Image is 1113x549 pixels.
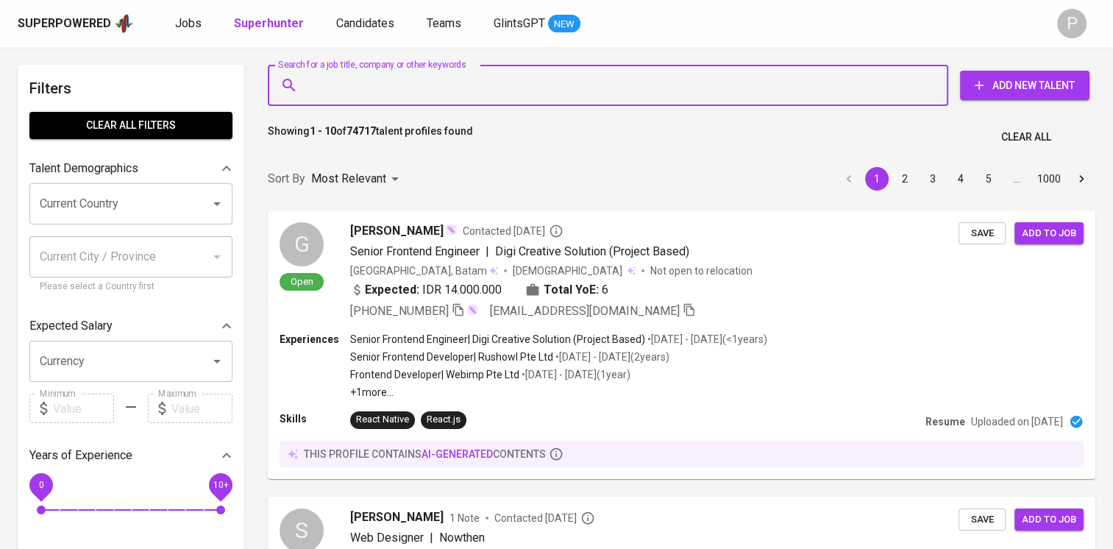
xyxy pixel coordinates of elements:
[430,529,433,547] span: |
[336,15,397,33] a: Candidates
[114,13,134,35] img: app logo
[207,194,227,214] button: Open
[972,77,1078,95] span: Add New Talent
[280,411,350,426] p: Skills
[311,170,386,188] p: Most Relevant
[350,281,502,299] div: IDR 14.000.000
[1033,167,1065,191] button: Go to page 1000
[350,350,553,364] p: Senior Frontend Developer | Rushowl Pte Ltd
[960,71,1089,100] button: Add New Talent
[971,414,1063,429] p: Uploaded on [DATE]
[645,332,767,347] p: • [DATE] - [DATE] ( <1 years )
[268,170,305,188] p: Sort By
[29,154,232,183] div: Talent Demographics
[304,447,546,461] p: this profile contains contents
[350,509,444,526] span: [PERSON_NAME]
[427,15,464,33] a: Teams
[995,124,1057,151] button: Clear All
[29,311,232,341] div: Expected Salary
[1014,509,1084,531] button: Add to job
[175,15,205,33] a: Jobs
[427,16,461,30] span: Teams
[553,350,669,364] p: • [DATE] - [DATE] ( 2 years )
[29,317,113,335] p: Expected Salary
[213,480,228,490] span: 10+
[495,244,689,258] span: Digi Creative Solution (Project Based)
[350,332,645,347] p: Senior Frontend Engineer | Digi Creative Solution (Project Based)
[1057,9,1087,38] div: P
[41,116,221,135] span: Clear All filters
[865,167,889,191] button: page 1
[53,394,114,423] input: Value
[977,167,1000,191] button: Go to page 5
[38,480,43,490] span: 0
[549,224,563,238] svg: By Batam recruiter
[356,413,409,427] div: React Native
[350,304,449,318] span: [PHONE_NUMBER]
[486,243,489,261] span: |
[445,224,457,235] img: magic_wand.svg
[29,447,132,464] p: Years of Experience
[466,304,478,316] img: magic_wand.svg
[494,15,580,33] a: GlintsGPT NEW
[1014,222,1084,245] button: Add to job
[835,167,1095,191] nav: pagination navigation
[1001,128,1051,146] span: Clear All
[18,13,134,35] a: Superpoweredapp logo
[350,222,444,240] span: [PERSON_NAME]
[171,394,232,423] input: Value
[350,263,498,278] div: [GEOGRAPHIC_DATA], Batam
[463,224,563,238] span: Contacted [DATE]
[350,385,767,400] p: +1 more ...
[513,263,625,278] span: [DEMOGRAPHIC_DATA]
[350,244,480,258] span: Senior Frontend Engineer
[494,511,595,525] span: Contacted [DATE]
[490,304,680,318] span: [EMAIL_ADDRESS][DOMAIN_NAME]
[207,351,227,372] button: Open
[1070,167,1093,191] button: Go to next page
[544,281,599,299] b: Total YoE:
[350,531,424,545] span: Web Designer
[893,167,917,191] button: Go to page 2
[268,210,1095,479] a: GOpen[PERSON_NAME]Contacted [DATE]Senior Frontend Engineer|Digi Creative Solution (Project Based)...
[427,413,461,427] div: React.js
[966,225,998,242] span: Save
[650,263,753,278] p: Not open to relocation
[580,511,595,525] svg: By Batam recruiter
[310,125,336,137] b: 1 - 10
[966,511,998,528] span: Save
[548,17,580,32] span: NEW
[336,16,394,30] span: Candidates
[40,280,222,294] p: Please select a Country first
[234,15,307,33] a: Superhunter
[449,511,480,525] span: 1 Note
[18,15,111,32] div: Superpowered
[422,448,493,460] span: AI-generated
[921,167,945,191] button: Go to page 3
[175,16,202,30] span: Jobs
[959,509,1006,531] button: Save
[1022,511,1076,528] span: Add to job
[29,112,232,139] button: Clear All filters
[365,281,419,299] b: Expected:
[29,77,232,100] h6: Filters
[285,275,319,288] span: Open
[494,16,545,30] span: GlintsGPT
[234,16,304,30] b: Superhunter
[350,367,519,382] p: Frontend Developer | Webimp Pte Ltd
[519,367,630,382] p: • [DATE] - [DATE] ( 1 year )
[925,414,965,429] p: Resume
[959,222,1006,245] button: Save
[439,531,485,545] span: Nowthen
[602,281,608,299] span: 6
[29,441,232,470] div: Years of Experience
[280,332,350,347] p: Experiences
[1022,225,1076,242] span: Add to job
[1005,171,1028,186] div: …
[280,222,324,266] div: G
[311,166,404,193] div: Most Relevant
[346,125,376,137] b: 74717
[268,124,473,151] p: Showing of talent profiles found
[949,167,972,191] button: Go to page 4
[29,160,138,177] p: Talent Demographics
